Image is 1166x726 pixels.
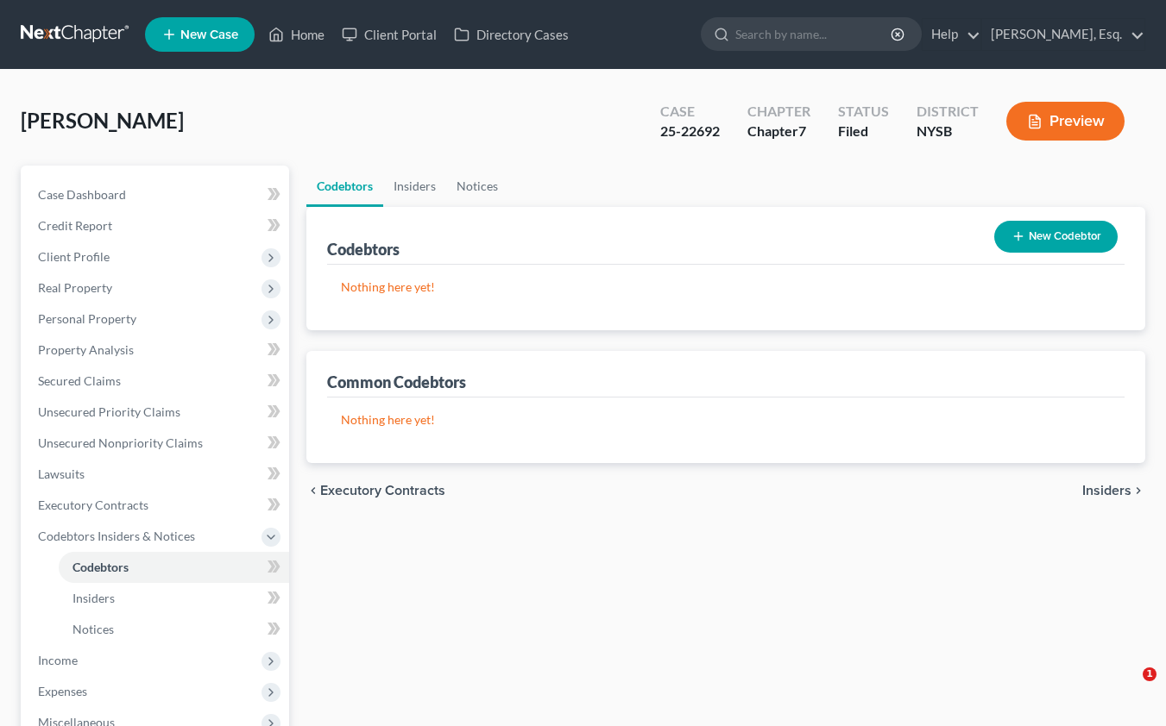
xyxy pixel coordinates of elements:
[24,179,289,210] a: Case Dashboard
[994,221,1118,253] button: New Codebtor
[59,552,289,583] a: Codebtors
[59,583,289,614] a: Insiders
[383,166,446,207] a: Insiders
[38,280,112,295] span: Real Property
[38,373,121,388] span: Secured Claims
[923,19,980,50] a: Help
[446,166,508,207] a: Notices
[38,529,195,543] span: Codebtors Insiders & Notices
[38,218,112,233] span: Credit Report
[306,484,320,498] i: chevron_left
[333,19,445,50] a: Client Portal
[38,311,136,326] span: Personal Property
[38,684,87,698] span: Expenses
[660,102,720,122] div: Case
[180,28,238,41] span: New Case
[917,122,979,141] div: NYSB
[72,591,115,605] span: Insiders
[735,18,893,50] input: Search by name...
[838,122,889,141] div: Filed
[38,653,78,667] span: Income
[327,372,466,392] div: Common Codebtors
[306,166,383,207] a: Codebtors
[838,102,889,122] div: Status
[38,435,203,450] span: Unsecured Nonpriority Claims
[1082,484,1145,498] button: Insiders chevron_right
[21,108,184,133] span: [PERSON_NAME]
[24,459,289,490] a: Lawsuits
[747,122,810,141] div: Chapter
[24,335,289,366] a: Property Analysis
[660,122,720,141] div: 25-22692
[320,484,445,498] span: Executory Contracts
[798,122,806,139] span: 7
[24,397,289,428] a: Unsecured Priority Claims
[1143,667,1157,681] span: 1
[341,279,1111,296] p: Nothing here yet!
[747,102,810,122] div: Chapter
[38,187,126,202] span: Case Dashboard
[59,614,289,645] a: Notices
[24,490,289,521] a: Executory Contracts
[1131,484,1145,498] i: chevron_right
[38,466,85,481] span: Lawsuits
[24,428,289,459] a: Unsecured Nonpriority Claims
[38,249,110,264] span: Client Profile
[1082,484,1131,498] span: Insiders
[1006,102,1125,141] button: Preview
[38,498,148,512] span: Executory Contracts
[1107,667,1149,709] iframe: Intercom live chat
[982,19,1144,50] a: [PERSON_NAME], Esq.
[38,404,180,419] span: Unsecured Priority Claims
[306,484,445,498] button: chevron_left Executory Contracts
[24,366,289,397] a: Secured Claims
[38,342,134,357] span: Property Analysis
[341,411,1111,429] p: Nothing here yet!
[445,19,577,50] a: Directory Cases
[24,210,289,241] a: Credit Report
[917,102,979,122] div: District
[72,560,129,574] span: Codebtors
[260,19,333,50] a: Home
[327,239,400,260] div: Codebtors
[72,622,114,636] span: Notices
